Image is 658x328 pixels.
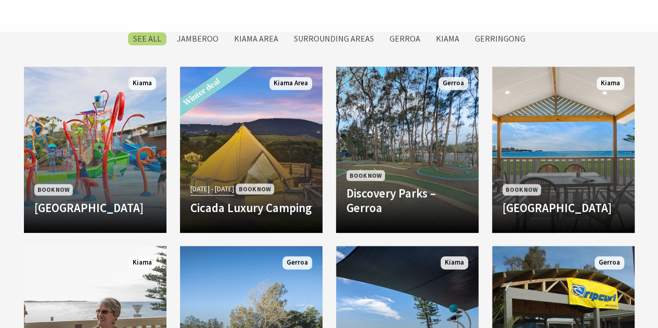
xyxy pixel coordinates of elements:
[128,256,156,269] span: Kiama
[34,184,73,195] span: Book Now
[470,32,531,45] label: Gerringong
[128,77,156,90] span: Kiama
[180,67,322,233] a: Another Image Used [DATE] - [DATE] Book Now Cicada Luxury Camping Kiama Area
[336,67,479,233] a: Book Now Discovery Parks – Gerroa Gerroa
[346,186,468,215] h4: Discovery Parks – Gerroa
[236,183,274,194] span: Book Now
[172,32,224,45] label: Jamberoo
[384,32,425,45] label: Gerroa
[34,201,156,215] h4: [GEOGRAPHIC_DATA]
[502,184,541,195] span: Book Now
[269,77,312,90] span: Kiama Area
[190,183,234,195] span: [DATE] - [DATE]
[502,201,624,215] h4: [GEOGRAPHIC_DATA]
[441,256,468,269] span: Kiama
[128,32,166,45] label: SEE All
[346,170,385,181] span: Book Now
[282,256,312,269] span: Gerroa
[438,77,468,90] span: Gerroa
[24,67,166,233] a: Book Now [GEOGRAPHIC_DATA] Kiama
[492,67,635,233] a: Book Now [GEOGRAPHIC_DATA] Kiama
[431,32,465,45] label: Kiama
[229,32,283,45] label: Kiama Area
[289,32,379,45] label: Surrounding Areas
[595,256,624,269] span: Gerroa
[597,77,624,90] span: Kiama
[190,201,312,215] h4: Cicada Luxury Camping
